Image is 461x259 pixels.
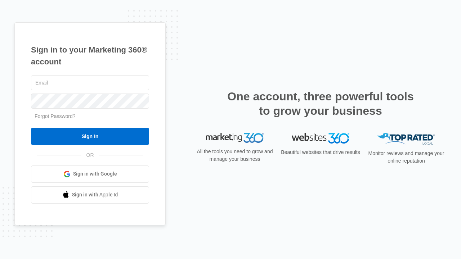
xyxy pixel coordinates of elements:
[81,151,99,159] span: OR
[31,44,149,68] h1: Sign in to your Marketing 360® account
[280,149,361,156] p: Beautiful websites that drive results
[377,133,435,145] img: Top Rated Local
[292,133,349,144] img: Websites 360
[73,170,117,178] span: Sign in with Google
[72,191,118,199] span: Sign in with Apple Id
[31,165,149,183] a: Sign in with Google
[225,89,416,118] h2: One account, three powerful tools to grow your business
[31,75,149,90] input: Email
[194,148,275,163] p: All the tools you need to grow and manage your business
[31,128,149,145] input: Sign In
[35,113,76,119] a: Forgot Password?
[366,150,447,165] p: Monitor reviews and manage your online reputation
[206,133,264,143] img: Marketing 360
[31,186,149,204] a: Sign in with Apple Id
